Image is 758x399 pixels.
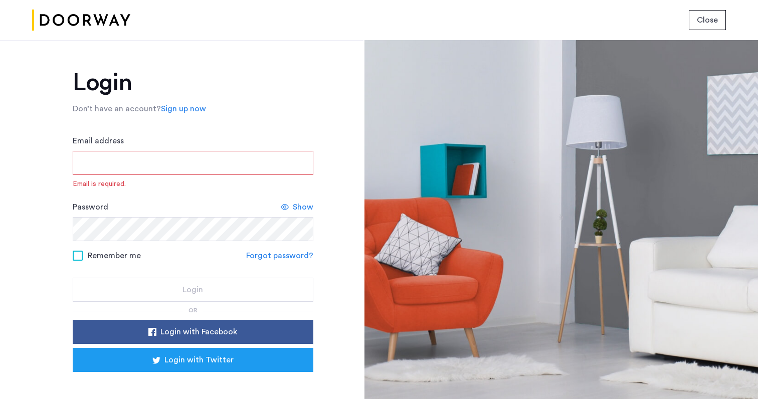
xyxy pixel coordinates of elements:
[160,326,237,338] span: Login with Facebook
[73,179,313,189] span: Email is required.
[293,201,313,213] span: Show
[88,250,141,262] span: Remember me
[164,354,234,366] span: Login with Twitter
[188,307,198,313] span: or
[93,375,293,397] div: Sign in with Google. Opens in new tab
[73,320,313,344] button: button
[246,250,313,262] a: Forgot password?
[689,10,726,30] button: button
[32,2,130,39] img: logo
[161,103,206,115] a: Sign up now
[73,71,313,95] h1: Login
[73,278,313,302] button: button
[73,348,313,372] button: button
[182,284,203,296] span: Login
[697,14,718,26] span: Close
[73,105,161,113] span: Don’t have an account?
[73,201,108,213] label: Password
[73,135,124,147] label: Email address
